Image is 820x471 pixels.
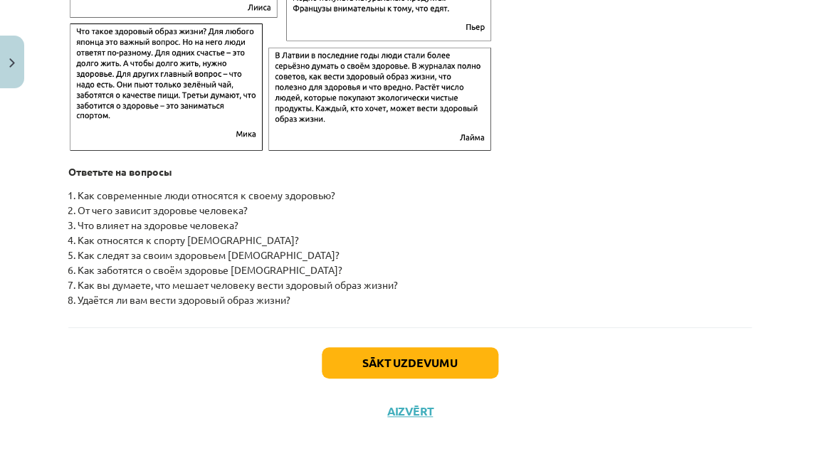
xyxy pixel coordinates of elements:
[78,263,752,277] li: Как заботятся о своём здоровье [DEMOGRAPHIC_DATA]?
[68,165,172,178] b: Ответьте на вопросы
[78,248,752,263] li: Как следят за своим здоровьем [DEMOGRAPHIC_DATA]?
[78,292,752,307] li: Удаётся ли вам вести здоровый образ жизни?
[78,218,752,233] li: Что влияет на здоровье человека?
[78,277,752,292] li: Как вы думаете, что мешает человеку вести здоровый образ жизни?
[383,404,437,418] button: Aizvērt
[78,203,752,218] li: От чего зависит здоровье человека?
[322,347,498,379] button: Sākt uzdevumu
[78,233,752,248] li: Как относятся к спорту [DEMOGRAPHIC_DATA]?
[78,188,752,203] li: Как современные люди относятся к своему здоровью?
[9,58,15,68] img: icon-close-lesson-0947bae3869378f0d4975bcd49f059093ad1ed9edebbc8119c70593378902aed.svg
